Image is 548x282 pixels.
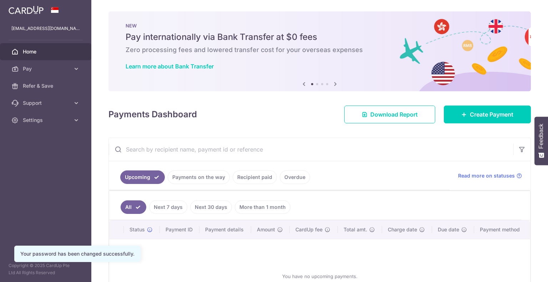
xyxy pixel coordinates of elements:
[235,200,290,214] a: More than 1 month
[126,23,514,29] p: NEW
[23,48,70,55] span: Home
[538,124,544,149] span: Feedback
[458,172,515,179] span: Read more on statuses
[190,200,232,214] a: Next 30 days
[130,226,145,233] span: Status
[444,106,531,123] a: Create Payment
[438,226,459,233] span: Due date
[474,220,530,239] th: Payment method
[109,138,513,161] input: Search by recipient name, payment id or reference
[126,63,214,70] a: Learn more about Bank Transfer
[120,170,165,184] a: Upcoming
[126,31,514,43] h5: Pay internationally via Bank Transfer at $0 fees
[23,82,70,89] span: Refer & Save
[11,25,80,32] p: [EMAIL_ADDRESS][DOMAIN_NAME]
[9,6,44,14] img: CardUp
[20,250,135,257] div: Your password has been changed successfully.
[121,200,146,214] a: All
[344,106,435,123] a: Download Report
[108,108,197,121] h4: Payments Dashboard
[149,200,187,214] a: Next 7 days
[108,11,531,91] img: Bank transfer banner
[233,170,277,184] a: Recipient paid
[388,226,417,233] span: Charge date
[280,170,310,184] a: Overdue
[160,220,200,239] th: Payment ID
[534,117,548,165] button: Feedback - Show survey
[257,226,275,233] span: Amount
[458,172,522,179] a: Read more on statuses
[470,110,513,119] span: Create Payment
[23,117,70,124] span: Settings
[126,46,514,54] h6: Zero processing fees and lowered transfer cost for your overseas expenses
[344,226,367,233] span: Total amt.
[199,220,251,239] th: Payment details
[23,65,70,72] span: Pay
[295,226,323,233] span: CardUp fee
[23,99,70,107] span: Support
[168,170,230,184] a: Payments on the way
[370,110,418,119] span: Download Report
